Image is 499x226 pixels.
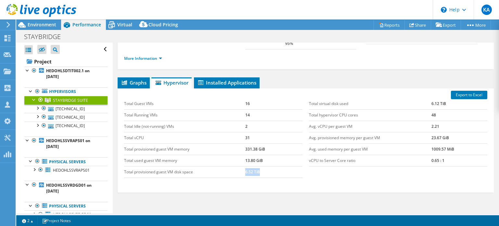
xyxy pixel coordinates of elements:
[121,79,147,86] span: Graphs
[124,121,245,132] td: Total Idle (not-running) VMs
[46,182,92,194] b: HEDOHLSSVRDGD01 on [DATE]
[24,157,108,166] a: Physical Servers
[431,98,487,110] td: 6.12 TiB
[309,109,431,121] td: Total hypervisor CPU cores
[451,91,487,99] a: Export to Excel
[24,104,108,113] a: [TECHNICAL_ID]
[24,210,108,219] a: HEDOHLSSVRDGD01
[309,143,431,155] td: Avg. used memory per guest VM
[24,56,108,67] a: Project
[441,7,447,13] svg: \n
[245,121,302,132] td: 2
[124,56,162,61] a: More Information
[24,122,108,130] a: [TECHNICAL_ID]
[53,212,91,217] span: HEDOHLSSVRDGD01
[24,137,108,151] a: HEDOHLSSVRAPS01 on [DATE]
[245,155,302,166] td: 13.80 GiB
[24,166,108,174] a: HEDOHLSSVRAPS01
[245,109,302,121] td: 14
[46,68,90,79] b: HEDOHLSDTIT002.1 on [DATE]
[24,96,108,104] a: STAYBRIDGE SUITE
[124,143,245,155] td: Total provisioned guest VM memory
[155,79,188,86] span: Hypervisor
[245,132,302,143] td: 31
[72,21,101,28] span: Performance
[148,21,178,28] span: Cloud Pricing
[124,98,245,110] td: Total Guest VMs
[309,98,431,110] td: Total virtual disk used
[431,155,487,166] td: 0.65 : 1
[431,109,487,121] td: 48
[24,202,108,210] a: Physical Servers
[124,155,245,166] td: Total used guest VM memory
[245,143,302,155] td: 331.38 GiB
[197,79,256,86] span: Installed Applications
[431,20,461,30] a: Export
[24,113,108,121] a: [TECHNICAL_ID]
[18,217,38,225] a: 2
[309,132,431,143] td: Avg. provisioned memory per guest VM
[245,166,302,178] td: 6.52 TiB
[124,166,245,178] td: Total provisioned guest VM disk space
[37,217,75,225] a: Project Notes
[431,143,487,155] td: 1009.57 MiB
[24,181,108,195] a: HEDOHLSSVRDGD01 on [DATE]
[124,132,245,143] td: Total vCPU
[309,121,431,132] td: Avg. vCPU per guest VM
[28,21,56,28] span: Environment
[53,167,90,173] span: HEDOHLSSVRAPS01
[374,20,405,30] a: Reports
[431,121,487,132] td: 2.21
[481,5,492,15] span: KA
[404,20,431,30] a: Share
[285,33,354,46] b: 1105 at [GEOGRAPHIC_DATA], 438 at 95%
[24,87,108,96] a: Hypervisors
[53,98,88,103] span: STAYBRIDGE SUITE
[309,155,431,166] td: vCPU to Server Core ratio
[245,98,302,110] td: 16
[124,109,245,121] td: Total Running VMs
[431,132,487,143] td: 23.67 GiB
[461,20,491,30] a: More
[46,138,90,149] b: HEDOHLSSVRAPS01 on [DATE]
[117,21,132,28] span: Virtual
[21,33,71,40] h1: STAYBRIDGE
[24,67,108,81] a: HEDOHLSDTIT002.1 on [DATE]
